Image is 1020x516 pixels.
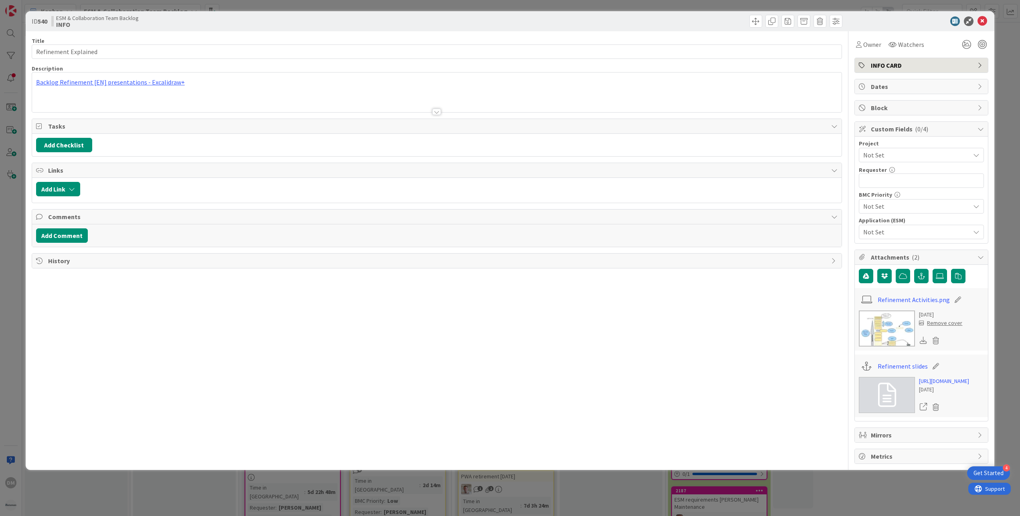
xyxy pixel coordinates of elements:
a: Refinement Activities.png [878,295,950,304]
div: Project [859,141,984,146]
button: Add Link [36,182,80,196]
span: Not Set [863,201,966,212]
span: Custom Fields [871,124,973,134]
span: ESM & Collaboration Team Backlog [56,15,139,21]
span: Block [871,103,973,113]
span: Support [17,1,36,11]
b: 540 [38,17,47,25]
div: BMC Priority [859,192,984,198]
div: [DATE] [919,310,962,319]
span: Comments [48,212,828,222]
span: Dates [871,82,973,91]
button: Add Checklist [36,138,92,152]
b: INFO [56,21,139,28]
label: Title [32,37,45,44]
div: Get Started [973,469,1004,477]
span: History [48,256,828,266]
span: Attachments [871,252,973,262]
span: Not Set [863,226,966,238]
div: Open Get Started checklist, remaining modules: 4 [967,466,1010,480]
div: Download [919,335,928,346]
span: Metrics [871,451,973,461]
div: [DATE] [919,385,969,394]
a: [URL][DOMAIN_NAME] [919,377,969,385]
span: Links [48,165,828,175]
span: Owner [863,40,881,49]
span: ( 2 ) [912,253,919,261]
span: Description [32,65,63,72]
span: Not Set [863,149,966,161]
div: 4 [1003,464,1010,472]
span: Mirrors [871,430,973,440]
span: Watchers [898,40,924,49]
div: Remove cover [919,319,962,327]
span: ID [32,16,47,26]
a: Open [919,402,928,412]
label: Requester [859,166,887,173]
span: INFO CARD [871,60,973,70]
button: Add Comment [36,228,88,243]
input: type card name here... [32,44,842,59]
a: Refinement slides [878,361,928,371]
span: Tasks [48,121,828,131]
span: ( 0/4 ) [915,125,928,133]
a: Backlog Refinement [EN] presentations - Excalidraw+ [36,78,185,86]
div: Application (ESM) [859,218,984,223]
